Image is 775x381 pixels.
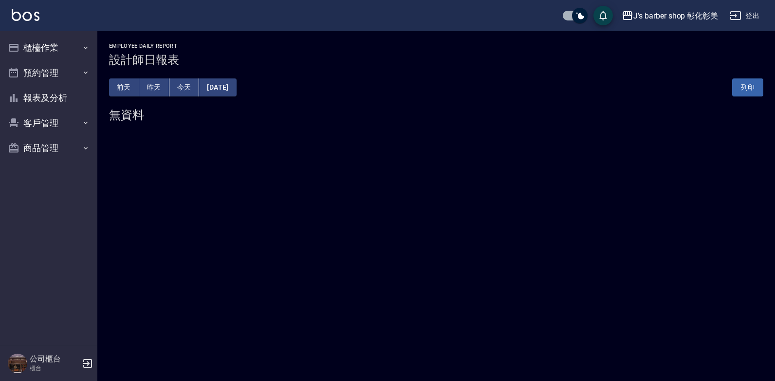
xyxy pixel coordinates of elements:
button: 櫃檯作業 [4,35,93,60]
img: Person [8,354,27,373]
img: Logo [12,9,39,21]
button: 今天 [169,78,200,96]
button: 登出 [726,7,763,25]
h2: Employee Daily Report [109,43,763,49]
button: 商品管理 [4,135,93,161]
button: 昨天 [139,78,169,96]
button: 客戶管理 [4,111,93,136]
h5: 公司櫃台 [30,354,79,364]
button: save [593,6,613,25]
div: J’s barber shop 彰化彰美 [633,10,718,22]
div: 無資料 [109,108,763,122]
h3: 設計師日報表 [109,53,763,67]
button: 預約管理 [4,60,93,86]
p: 櫃台 [30,364,79,373]
button: [DATE] [199,78,236,96]
button: 列印 [732,78,763,96]
button: J’s barber shop 彰化彰美 [618,6,722,26]
button: 前天 [109,78,139,96]
button: 報表及分析 [4,85,93,111]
